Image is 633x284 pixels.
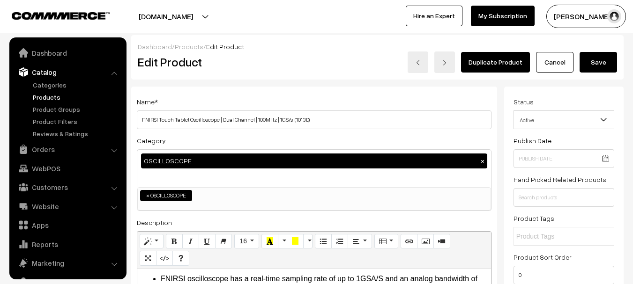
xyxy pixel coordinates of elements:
[138,55,329,69] h2: Edit Product
[12,160,123,177] a: WebPOS
[30,117,123,126] a: Product Filters
[546,5,626,28] button: [PERSON_NAME]
[514,149,614,168] input: Publish Date
[287,234,304,249] button: Background Color
[514,213,554,223] label: Product Tags
[417,234,434,249] button: Picture
[514,175,606,184] label: Hand Picked Related Products
[415,60,421,66] img: left-arrow.png
[514,136,551,146] label: Publish Date
[12,9,94,21] a: COMMMERCE
[239,237,247,245] span: 16
[12,255,123,271] a: Marketing
[12,44,123,61] a: Dashboard
[348,234,372,249] button: Paragraph
[106,5,226,28] button: [DOMAIN_NAME]
[199,234,216,249] button: Underline (CTRL+U)
[137,97,158,107] label: Name
[374,234,398,249] button: Table
[278,234,287,249] button: More Color
[141,153,487,168] div: OSCILLOSCOPE
[30,129,123,138] a: Reviews & Ratings
[137,110,492,129] input: Name
[607,9,621,23] img: user
[514,110,614,129] span: Active
[401,234,417,249] button: Link (CTRL+K)
[30,80,123,90] a: Categories
[30,104,123,114] a: Product Groups
[261,234,278,249] button: Recent Color
[12,12,110,19] img: COMMMERCE
[536,52,573,73] a: Cancel
[156,251,173,266] button: Code View
[514,97,534,107] label: Status
[406,6,462,26] a: Hire an Expert
[516,232,598,241] input: Product Tags
[140,234,164,249] button: Style
[175,43,203,51] a: Products
[471,6,535,26] a: My Subscription
[433,234,450,249] button: Video
[140,251,156,266] button: Full Screen
[461,52,530,73] a: Duplicate Product
[580,52,617,73] button: Save
[12,217,123,233] a: Apps
[514,188,614,207] input: Search products
[442,60,447,66] img: right-arrow.png
[514,112,614,128] span: Active
[234,234,259,249] button: Font Size
[331,234,348,249] button: Ordered list (CTRL+SHIFT+NUM8)
[12,141,123,158] a: Orders
[215,234,232,249] button: Remove Font Style (CTRL+\)
[206,43,244,51] span: Edit Product
[315,234,332,249] button: Unordered list (CTRL+SHIFT+NUM7)
[12,64,123,80] a: Catalog
[166,234,183,249] button: Bold (CTRL+B)
[30,92,123,102] a: Products
[514,252,572,262] label: Product Sort Order
[182,234,199,249] button: Italic (CTRL+I)
[12,236,123,253] a: Reports
[12,179,123,196] a: Customers
[172,251,189,266] button: Help
[478,157,487,165] button: ×
[137,218,172,227] label: Description
[138,43,172,51] a: Dashboard
[138,42,617,51] div: / /
[12,198,123,215] a: Website
[303,234,313,249] button: More Color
